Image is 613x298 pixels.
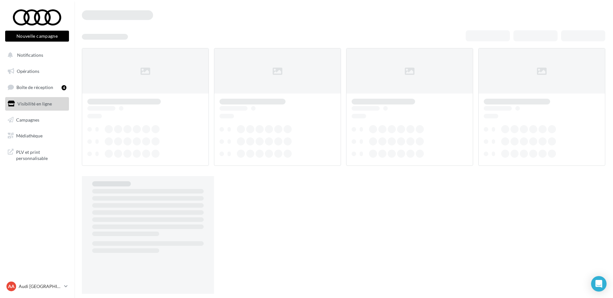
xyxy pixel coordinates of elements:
p: Audi [GEOGRAPHIC_DATA] [19,283,62,290]
span: Boîte de réception [16,84,53,90]
span: Médiathèque [16,133,43,138]
span: Notifications [17,52,43,58]
a: Boîte de réception4 [4,80,70,94]
div: Open Intercom Messenger [591,276,607,292]
span: Campagnes [16,117,39,122]
a: PLV et print personnalisable [4,145,70,164]
button: Notifications [4,48,68,62]
span: Visibilité en ligne [17,101,52,106]
a: Campagnes [4,113,70,127]
span: PLV et print personnalisable [16,148,66,162]
a: Opérations [4,65,70,78]
button: Nouvelle campagne [5,31,69,42]
a: AA Audi [GEOGRAPHIC_DATA] [5,280,69,293]
div: 4 [62,85,66,90]
span: AA [8,283,15,290]
a: Médiathèque [4,129,70,143]
a: Visibilité en ligne [4,97,70,111]
span: Opérations [17,68,39,74]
